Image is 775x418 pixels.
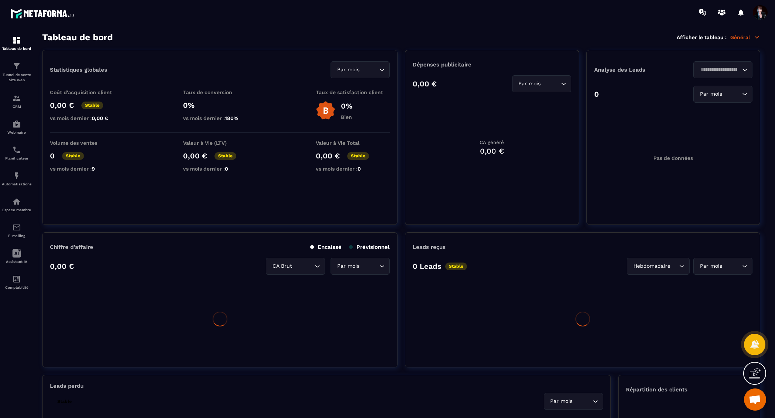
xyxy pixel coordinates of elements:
[413,61,571,68] p: Dépenses publicitaire
[341,114,352,120] p: Bien
[2,260,31,264] p: Assistant IA
[347,152,369,160] p: Stable
[316,166,390,172] p: vs mois dernier :
[632,262,672,270] span: Hebdomadaire
[2,130,31,134] p: Webinaire
[2,285,31,289] p: Comptabilité
[183,140,257,146] p: Valeur à Vie (LTV)
[50,383,84,389] p: Leads perdu
[12,275,21,284] img: accountant
[594,90,599,99] p: 0
[2,217,31,243] a: emailemailE-mailing
[672,262,677,270] input: Search for option
[81,102,103,109] p: Stable
[698,262,724,270] span: Par mois
[183,166,257,172] p: vs mois dernier :
[225,115,238,121] span: 180%
[50,66,107,73] p: Statistiques globales
[2,88,31,114] a: formationformationCRM
[512,75,571,92] div: Search for option
[2,166,31,192] a: automationsautomationsAutomatisations
[413,244,446,250] p: Leads reçus
[10,7,77,20] img: logo
[698,90,724,98] span: Par mois
[331,258,390,275] div: Search for option
[12,223,21,232] img: email
[341,102,352,110] p: 0%
[12,36,21,45] img: formation
[349,244,390,250] p: Prévisionnel
[50,262,74,271] p: 0,00 €
[744,388,766,411] div: Ouvrir le chat
[92,115,108,121] span: 0,00 €
[413,79,437,88] p: 0,00 €
[542,80,559,88] input: Search for option
[316,101,335,120] img: b-badge-o.b3b20ee6.svg
[2,192,31,217] a: automationsautomationsEspace membre
[335,262,361,270] span: Par mois
[50,115,124,121] p: vs mois dernier :
[214,152,236,160] p: Stable
[517,80,542,88] span: Par mois
[50,151,55,160] p: 0
[2,140,31,166] a: schedulerschedulerPlanificateur
[62,152,84,160] p: Stable
[358,166,361,172] span: 0
[693,86,752,103] div: Search for option
[361,66,378,74] input: Search for option
[50,89,124,95] p: Coût d'acquisition client
[92,166,95,172] span: 9
[724,262,740,270] input: Search for option
[2,114,31,140] a: automationsautomationsWebinaire
[698,66,740,74] input: Search for option
[653,155,693,161] p: Pas de données
[2,30,31,56] a: formationformationTableau de bord
[12,171,21,180] img: automations
[730,34,760,41] p: Général
[225,166,228,172] span: 0
[693,61,752,78] div: Search for option
[316,151,340,160] p: 0,00 €
[183,151,207,160] p: 0,00 €
[12,120,21,129] img: automations
[693,258,752,275] div: Search for option
[361,262,378,270] input: Search for option
[42,32,113,42] h3: Tableau de bord
[183,115,257,121] p: vs mois dernier :
[335,66,361,74] span: Par mois
[50,140,124,146] p: Volume des ventes
[331,61,390,78] div: Search for option
[574,397,591,405] input: Search for option
[12,62,21,71] img: formation
[2,156,31,160] p: Planificateur
[445,263,467,270] p: Stable
[50,244,93,250] p: Chiffre d’affaire
[594,66,673,73] p: Analyse des Leads
[2,104,31,109] p: CRM
[50,101,74,110] p: 0,00 €
[2,47,31,51] p: Tableau de bord
[626,386,752,393] p: Répartition des clients
[54,398,75,405] p: Stable
[12,94,21,103] img: formation
[2,269,31,295] a: accountantaccountantComptabilité
[627,258,690,275] div: Search for option
[677,34,727,40] p: Afficher le tableau :
[310,244,342,250] p: Encaissé
[2,234,31,238] p: E-mailing
[50,166,124,172] p: vs mois dernier :
[266,258,325,275] div: Search for option
[549,397,574,405] span: Par mois
[2,56,31,88] a: formationformationTunnel de vente Site web
[183,101,257,110] p: 0%
[2,72,31,83] p: Tunnel de vente Site web
[2,208,31,212] p: Espace membre
[2,243,31,269] a: Assistant IA
[12,145,21,154] img: scheduler
[544,393,603,410] div: Search for option
[294,262,313,270] input: Search for option
[12,197,21,206] img: automations
[183,89,257,95] p: Taux de conversion
[316,89,390,95] p: Taux de satisfaction client
[2,182,31,186] p: Automatisations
